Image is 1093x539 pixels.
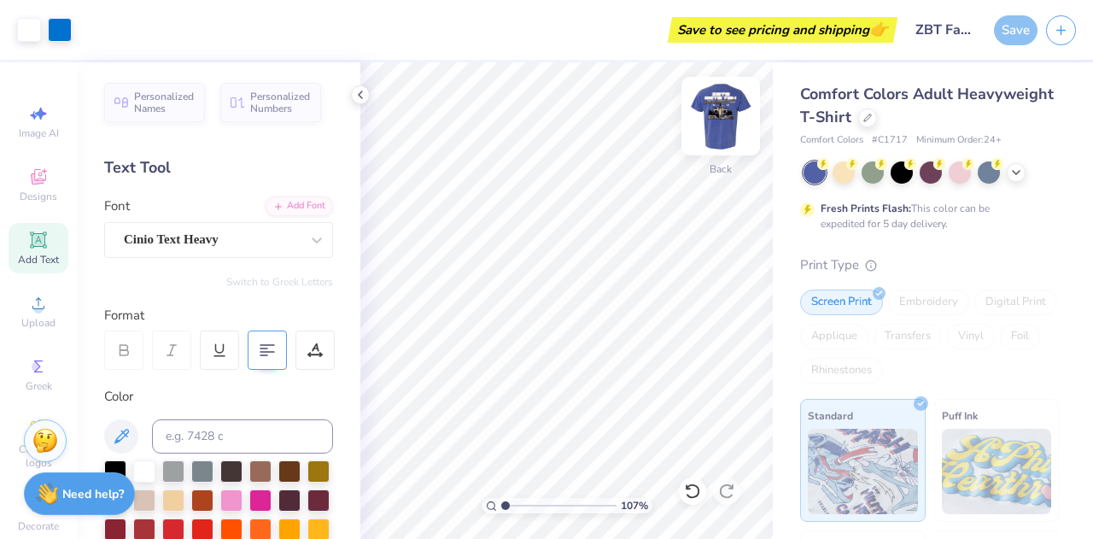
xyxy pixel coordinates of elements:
[226,275,333,289] button: Switch to Greek Letters
[800,133,863,148] span: Comfort Colors
[902,13,985,47] input: Untitled Design
[621,498,648,513] span: 107 %
[800,358,883,384] div: Rhinestones
[874,324,942,349] div: Transfers
[18,519,59,533] span: Decorate
[800,324,868,349] div: Applique
[800,255,1059,275] div: Print Type
[134,91,195,114] span: Personalized Names
[152,419,333,454] input: e.g. 7428 c
[947,324,995,349] div: Vinyl
[710,161,732,177] div: Back
[942,429,1052,514] img: Puff Ink
[888,290,969,315] div: Embroidery
[974,290,1057,315] div: Digital Print
[20,190,57,203] span: Designs
[942,407,978,425] span: Puff Ink
[800,290,883,315] div: Screen Print
[687,82,755,150] img: Back
[21,316,56,330] span: Upload
[19,126,59,140] span: Image AI
[62,486,124,502] strong: Need help?
[266,196,333,216] div: Add Font
[1000,324,1040,349] div: Foil
[916,133,1002,148] span: Minimum Order: 24 +
[821,201,1031,231] div: This color can be expedited for 5 day delivery.
[872,133,908,148] span: # C1717
[869,19,888,39] span: 👉
[104,387,333,407] div: Color
[26,379,52,393] span: Greek
[800,84,1054,127] span: Comfort Colors Adult Heavyweight T-Shirt
[18,253,59,267] span: Add Text
[808,429,918,514] img: Standard
[672,17,893,43] div: Save to see pricing and shipping
[104,306,335,325] div: Format
[821,202,911,215] strong: Fresh Prints Flash:
[104,196,130,216] label: Font
[250,91,311,114] span: Personalized Numbers
[808,407,853,425] span: Standard
[104,156,333,179] div: Text Tool
[9,442,68,470] span: Clipart & logos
